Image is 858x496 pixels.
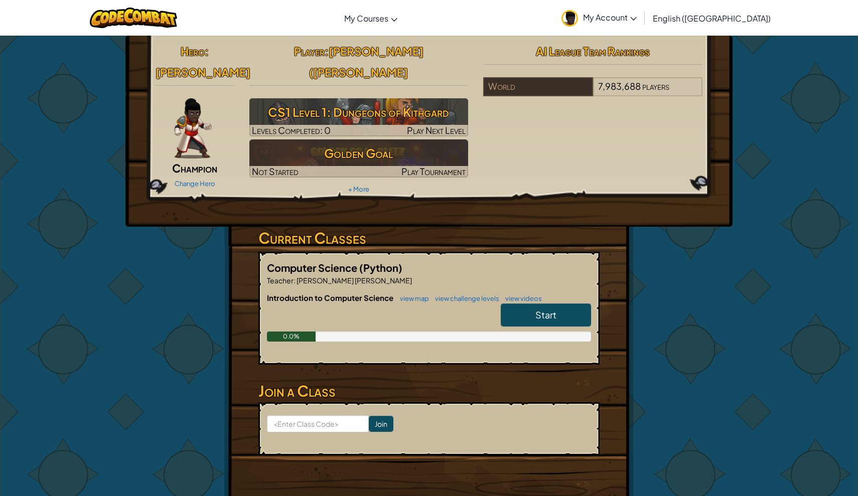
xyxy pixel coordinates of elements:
[648,5,776,32] a: English ([GEOGRAPHIC_DATA])
[325,44,329,58] span: :
[156,65,250,79] span: [PERSON_NAME]
[642,80,669,92] span: players
[267,293,395,302] span: Introduction to Computer Science
[267,415,369,432] input: <Enter Class Code>
[252,166,299,177] span: Not Started
[249,139,469,178] img: Golden Goal
[252,124,331,136] span: Levels Completed: 0
[430,294,499,302] a: view challenge levels
[175,180,215,188] a: Change Hero
[339,5,402,32] a: My Courses
[205,44,209,58] span: :
[344,13,388,24] span: My Courses
[296,276,412,285] span: [PERSON_NAME] [PERSON_NAME]
[535,309,556,320] span: Start
[258,227,600,249] h3: Current Classes
[348,185,369,193] a: + More
[556,2,642,34] a: My Account
[172,161,217,175] span: Champion
[395,294,429,302] a: view map
[500,294,542,302] a: view videos
[598,80,641,92] span: 7,983,688
[181,44,205,58] span: Hero
[249,98,469,136] a: Play Next Level
[401,166,466,177] span: Play Tournament
[294,276,296,285] span: :
[267,276,294,285] span: Teacher
[483,87,702,98] a: World7,983,688players
[174,98,212,158] img: champion-pose.png
[483,77,593,96] div: World
[90,8,178,28] img: CodeCombat logo
[536,44,650,58] span: AI League Team Rankings
[369,416,393,432] input: Join
[359,261,402,274] span: (Python)
[249,98,469,136] img: CS1 Level 1: Dungeons of Kithgard
[294,44,325,58] span: Player
[249,101,469,123] h3: CS1 Level 1: Dungeons of Kithgard
[249,142,469,164] h3: Golden Goal
[267,261,359,274] span: Computer Science
[309,44,423,79] span: [PERSON_NAME] ([PERSON_NAME]
[407,124,466,136] span: Play Next Level
[267,332,316,342] div: 0.0%
[249,139,469,178] a: Golden GoalNot StartedPlay Tournament
[583,12,637,23] span: My Account
[653,13,771,24] span: English ([GEOGRAPHIC_DATA])
[258,380,600,402] h3: Join a Class
[561,10,578,27] img: avatar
